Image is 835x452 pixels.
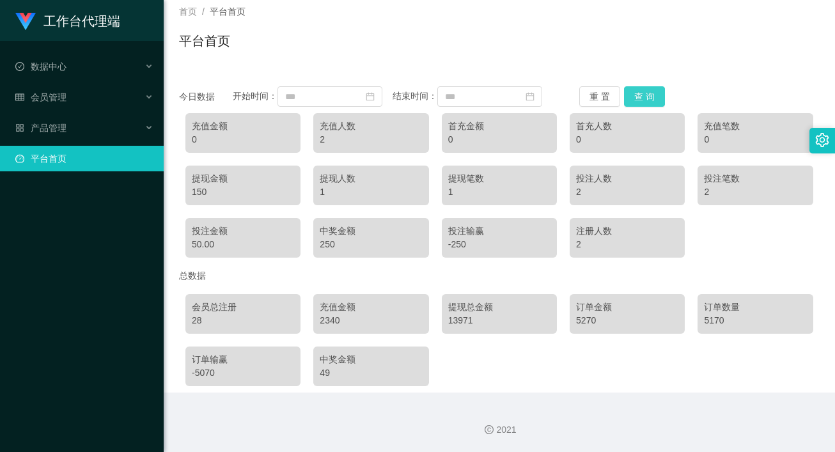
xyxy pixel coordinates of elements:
[576,133,678,146] div: 0
[192,224,294,238] div: 投注金额
[320,172,422,185] div: 提现人数
[210,6,246,17] span: 平台首页
[448,185,550,199] div: 1
[15,62,24,71] i: 图标: check-circle-o
[448,224,550,238] div: 投注输赢
[485,425,494,434] i: 图标: copyright
[15,123,66,133] span: 产品管理
[448,300,550,314] div: 提现总金额
[15,61,66,72] span: 数据中心
[192,238,294,251] div: 50.00
[202,6,205,17] span: /
[366,92,375,101] i: 图标: calendar
[320,366,422,380] div: 49
[448,238,550,251] div: -250
[192,185,294,199] div: 150
[320,300,422,314] div: 充值金额
[192,366,294,380] div: -5070
[15,93,24,102] i: 图标: table
[448,172,550,185] div: 提现笔数
[704,120,806,133] div: 充值笔数
[320,133,422,146] div: 2
[576,314,678,327] div: 5270
[192,120,294,133] div: 充值金额
[576,300,678,314] div: 订单金额
[448,133,550,146] div: 0
[320,238,422,251] div: 250
[192,353,294,366] div: 订单输赢
[576,120,678,133] div: 首充人数
[43,1,120,42] h1: 工作台代理端
[320,120,422,133] div: 充值人数
[15,123,24,132] i: 图标: appstore-o
[704,185,806,199] div: 2
[179,31,230,51] h1: 平台首页
[576,172,678,185] div: 投注人数
[576,238,678,251] div: 2
[704,172,806,185] div: 投注笔数
[15,92,66,102] span: 会员管理
[179,90,233,104] div: 今日数据
[704,314,806,327] div: 5170
[192,314,294,327] div: 28
[320,185,422,199] div: 1
[192,133,294,146] div: 0
[192,300,294,314] div: 会员总注册
[704,300,806,314] div: 订单数量
[233,91,277,101] span: 开始时间：
[624,86,665,107] button: 查 询
[815,133,829,147] i: 图标: setting
[192,172,294,185] div: 提现金额
[174,423,825,437] div: 2021
[576,224,678,238] div: 注册人数
[448,314,550,327] div: 13971
[15,15,120,26] a: 工作台代理端
[320,224,422,238] div: 中奖金额
[179,264,820,288] div: 总数据
[576,185,678,199] div: 2
[320,314,422,327] div: 2340
[393,91,437,101] span: 结束时间：
[15,146,153,171] a: 图标: dashboard平台首页
[179,6,197,17] span: 首页
[704,133,806,146] div: 0
[15,13,36,31] img: logo.9652507e.png
[320,353,422,366] div: 中奖金额
[526,92,535,101] i: 图标: calendar
[579,86,620,107] button: 重 置
[448,120,550,133] div: 首充金额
